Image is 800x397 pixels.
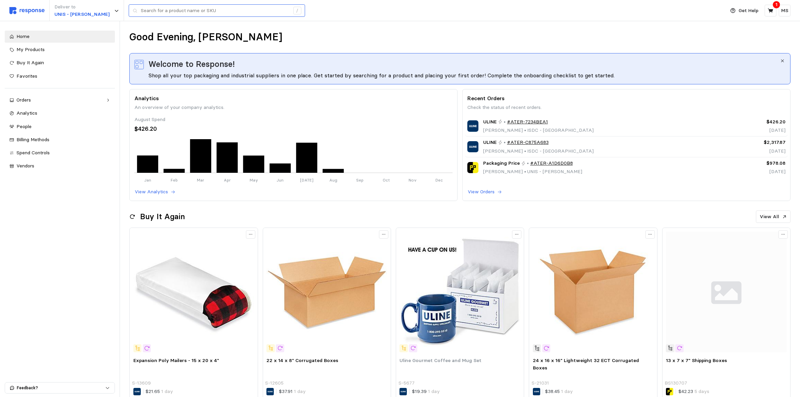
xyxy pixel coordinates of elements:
[710,148,786,155] p: [DATE]
[17,385,105,391] p: Feedback?
[54,3,110,11] p: Deliver to
[739,7,759,14] p: Get Help
[665,380,687,387] p: BS130707
[134,60,144,69] img: svg%3e
[507,118,548,126] a: #ATER-7234BEA1
[5,160,115,172] a: Vendors
[133,357,219,363] span: Expansion Poly Mailers - 15 x 20 x 4"
[710,139,786,146] p: $2,317.87
[16,163,34,169] span: Vendors
[533,357,639,371] span: 24 x 16 x 16" Lightweight 32 ECT Corrugated Boxes
[5,134,115,146] a: Billing Methods
[483,168,582,175] p: [PERSON_NAME] UNIS - [PERSON_NAME]
[129,31,282,44] h1: Good Evening, [PERSON_NAME]
[467,141,478,152] img: ULINE
[293,388,306,394] span: 1 day
[710,160,786,167] p: $978.08
[483,127,594,134] p: [PERSON_NAME] ISDC - [GEOGRAPHIC_DATA]
[134,104,453,111] p: An overview of your company analytics.
[266,357,338,363] span: 22 x 14 x 8" Corrugated Boxes
[134,116,453,123] div: August Spend
[507,139,549,146] a: #ATER-C875A683
[5,121,115,133] a: People
[666,357,727,363] span: 13 x 7 x 7" Shipping Boxes
[504,139,506,146] p: •
[160,388,173,394] span: 1 day
[5,70,115,82] a: Favorites
[398,380,415,387] p: S-5677
[5,147,115,159] a: Spend Controls
[436,177,443,183] tspan: Dec
[399,232,520,352] img: S-5677_txt_USEng
[468,188,495,196] p: View Orders
[409,177,417,183] tspan: Nov
[224,177,231,183] tspan: Apr
[760,213,780,221] p: View All
[545,388,573,395] p: $38.45
[726,4,763,17] button: Get Help
[775,1,777,8] p: 1
[467,94,786,103] p: Recent Orders
[693,388,709,394] span: 5 days
[133,232,254,352] img: S-13609
[5,57,115,69] a: Buy It Again
[197,177,204,183] tspan: Mar
[16,150,50,156] span: Spend Controls
[756,210,791,223] button: View All
[265,380,284,387] p: S-12605
[16,59,44,66] span: Buy It Again
[279,388,306,395] p: $37.91
[483,160,520,167] span: Packaging Price
[467,162,478,173] img: Packaging Price
[399,357,481,363] span: Uline Gourmet Coffee and Mug Set
[146,388,173,395] p: $21.65
[523,148,527,154] span: •
[149,58,235,70] span: Welcome to Response!
[560,388,573,394] span: 1 day
[523,127,527,133] span: •
[523,168,527,174] span: •
[329,177,337,183] tspan: Aug
[5,44,115,56] a: My Products
[356,177,364,183] tspan: Sep
[16,96,103,104] div: Orders
[171,177,178,183] tspan: Feb
[141,5,290,17] input: Search for a product name or SKU
[467,188,502,196] button: View Orders
[483,118,497,126] span: ULINE
[504,118,506,126] p: •
[250,177,258,183] tspan: May
[779,5,791,16] button: MS
[16,73,37,79] span: Favorites
[483,139,497,146] span: ULINE
[527,160,529,167] p: •
[427,388,440,394] span: 1 day
[277,177,284,183] tspan: Jun
[412,388,440,395] p: $19.39
[467,104,786,111] p: Check the status of recent orders.
[149,71,780,79] div: Shop all your top packaging and industrial suppliers in one place. Get started by searching for a...
[5,31,115,43] a: Home
[5,107,115,119] a: Analytics
[16,33,30,39] span: Home
[666,232,787,352] img: svg%3e
[9,7,45,14] img: svg%3e
[54,11,110,18] p: UNIS - [PERSON_NAME]
[530,160,573,167] a: #ATER-A1D6D0B8
[710,127,786,134] p: [DATE]
[781,7,788,14] p: MS
[134,94,453,103] p: Analytics
[300,177,313,183] tspan: [DATE]
[710,118,786,126] p: $426.20
[144,177,151,183] tspan: Jan
[678,388,709,395] p: $42.23
[483,148,594,155] p: [PERSON_NAME] ISDC - [GEOGRAPHIC_DATA]
[16,136,49,143] span: Billing Methods
[710,168,786,175] p: [DATE]
[140,211,185,222] h2: Buy It Again
[383,177,390,183] tspan: Oct
[134,124,453,133] div: $426.20
[293,7,301,15] div: /
[532,380,549,387] p: S-21031
[16,123,32,129] span: People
